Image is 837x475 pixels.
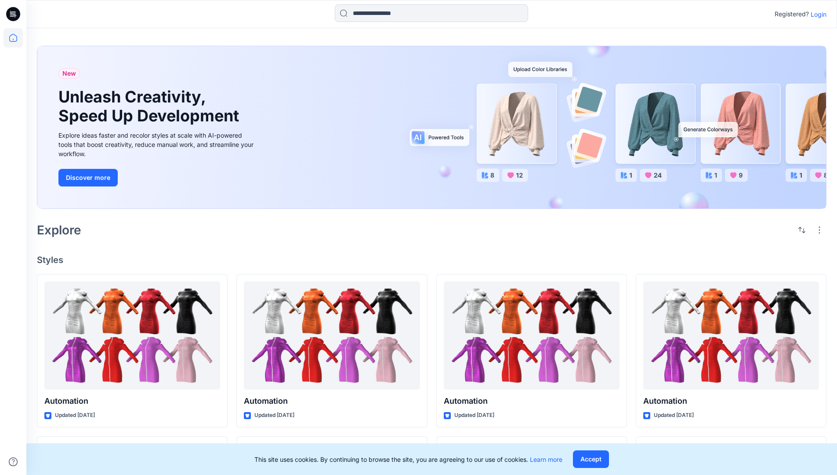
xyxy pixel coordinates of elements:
[643,395,819,407] p: Automation
[643,281,819,390] a: Automation
[573,450,609,468] button: Accept
[58,169,256,186] a: Discover more
[444,281,620,390] a: Automation
[37,255,826,265] h4: Styles
[775,9,809,19] p: Registered?
[454,411,494,420] p: Updated [DATE]
[37,223,81,237] h2: Explore
[444,395,620,407] p: Automation
[58,131,256,158] div: Explore ideas faster and recolor styles at scale with AI-powered tools that boost creativity, red...
[244,395,420,407] p: Automation
[254,411,294,420] p: Updated [DATE]
[55,411,95,420] p: Updated [DATE]
[44,395,220,407] p: Automation
[654,411,694,420] p: Updated [DATE]
[244,281,420,390] a: Automation
[58,169,118,186] button: Discover more
[811,10,826,19] p: Login
[58,88,243,125] h1: Unleash Creativity, Speed Up Development
[44,281,220,390] a: Automation
[530,456,562,463] a: Learn more
[62,68,76,79] span: New
[254,455,562,464] p: This site uses cookies. By continuing to browse the site, you are agreeing to our use of cookies.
